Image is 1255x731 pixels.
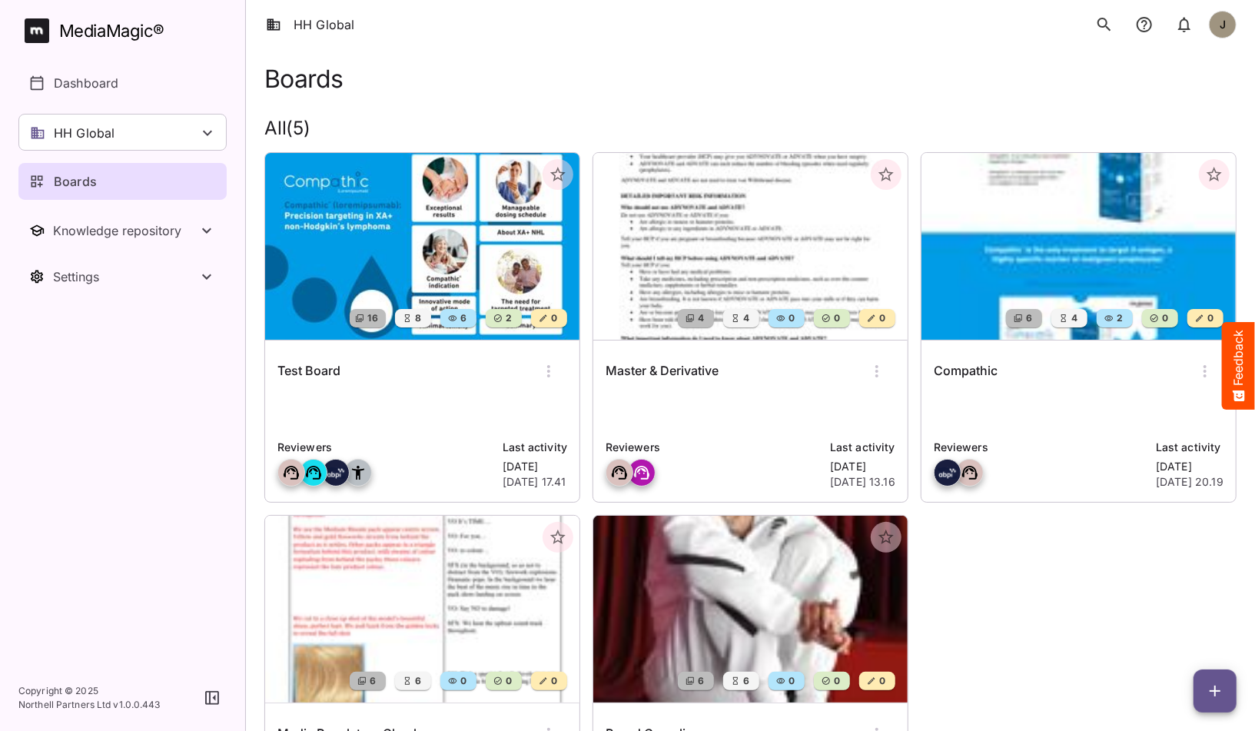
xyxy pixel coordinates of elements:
[367,311,379,326] span: 16
[1209,11,1237,38] div: J
[593,516,908,703] img: Brand Compliance
[878,311,885,326] span: 0
[1222,322,1255,410] button: Feedback
[1206,311,1213,326] span: 0
[503,474,567,490] p: [DATE] 17.41
[59,18,164,44] div: MediaMagic ®
[832,311,840,326] span: 0
[934,439,1147,456] p: Reviewers
[830,459,895,474] p: [DATE]
[25,18,227,43] a: MediaMagic®
[503,459,567,474] p: [DATE]
[549,673,557,689] span: 0
[934,361,998,381] h6: Compathic
[1160,311,1168,326] span: 0
[54,74,118,92] p: Dashboard
[1089,9,1120,40] button: search
[1024,311,1032,326] span: 6
[18,212,227,249] nav: Knowledge repository
[413,311,421,326] span: 8
[606,361,719,381] h6: Master & Derivative
[549,311,557,326] span: 0
[504,673,512,689] span: 0
[830,439,895,456] p: Last activity
[1156,459,1223,474] p: [DATE]
[368,673,376,689] span: 6
[787,673,795,689] span: 0
[265,516,579,703] img: Media Regulatory Checks
[787,311,795,326] span: 0
[504,311,512,326] span: 2
[832,673,840,689] span: 0
[696,311,704,326] span: 4
[18,684,161,698] p: Copyright © 2025
[265,153,579,340] img: Test Board
[18,65,227,101] a: Dashboard
[742,311,749,326] span: 4
[18,698,161,712] p: Northell Partners Ltd v 1.0.0.443
[503,439,567,456] p: Last activity
[277,361,340,381] h6: Test Board
[264,65,344,93] h1: Boards
[1156,474,1223,490] p: [DATE] 20.19
[593,153,908,340] img: Master & Derivative
[18,258,227,295] nav: Settings
[264,118,1237,140] h2: All ( 5 )
[1070,311,1077,326] span: 4
[18,212,227,249] button: Toggle Knowledge repository
[18,258,227,295] button: Toggle Settings
[413,673,421,689] span: 6
[459,311,466,326] span: 6
[54,172,97,191] p: Boards
[830,474,895,490] p: [DATE] 13.16
[18,163,227,200] a: Boards
[277,439,493,456] p: Reviewers
[878,673,885,689] span: 0
[606,439,821,456] p: Reviewers
[53,269,198,284] div: Settings
[53,223,198,238] div: Knowledge repository
[54,124,115,142] p: HH Global
[1156,439,1223,456] p: Last activity
[696,673,704,689] span: 6
[742,673,749,689] span: 6
[1129,9,1160,40] button: notifications
[459,673,466,689] span: 0
[1169,9,1200,40] button: notifications
[921,153,1236,340] img: Compathic
[1115,311,1123,326] span: 2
